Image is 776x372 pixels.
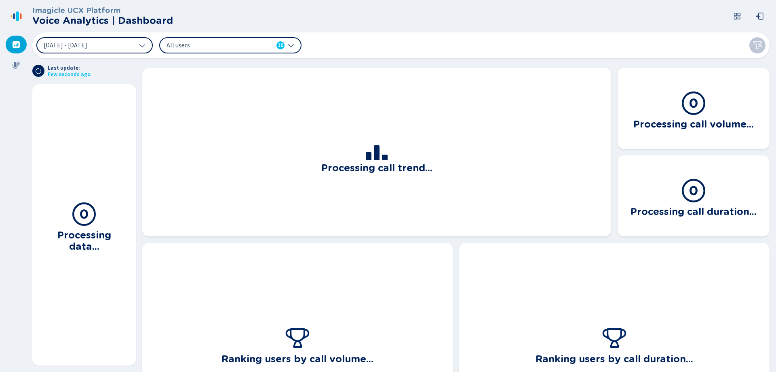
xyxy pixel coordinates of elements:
h3: Ranking users by call volume... [221,351,373,365]
svg: chevron-down [288,42,294,49]
div: Dashboard [6,36,27,53]
svg: funnel-disabled [753,40,762,50]
h3: Processing call duration... [630,204,757,217]
button: Clear filters [749,37,765,53]
svg: mic-fill [12,62,20,70]
button: [DATE] - [DATE] [36,37,153,53]
div: Recordings [6,57,27,74]
h3: Imagicle UCX Platform [32,6,173,15]
span: Last update: [48,65,91,71]
h3: Processing data... [42,227,126,252]
span: 10 [278,41,283,49]
h3: Processing call volume... [633,116,754,130]
svg: box-arrow-left [756,12,764,20]
span: All users [167,41,259,50]
span: Few seconds ago [48,71,91,78]
h3: Ranking users by call duration... [536,351,693,365]
h3: Processing call trend... [321,160,432,174]
span: [DATE] - [DATE] [44,42,87,49]
svg: chevron-down [139,42,145,49]
svg: arrow-clockwise [35,68,42,74]
h2: Voice Analytics | Dashboard [32,15,173,26]
svg: dashboard-filled [12,40,20,49]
